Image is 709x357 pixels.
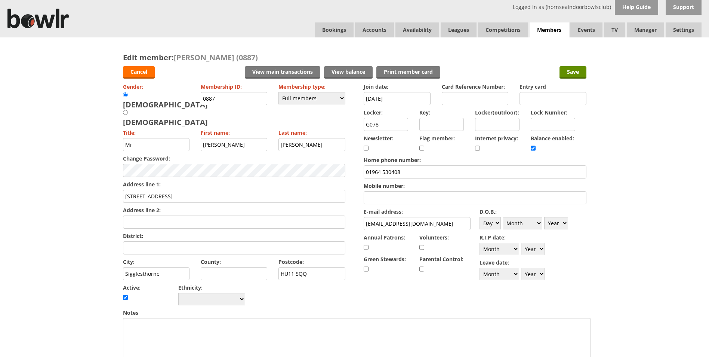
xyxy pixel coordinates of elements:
[123,284,179,291] label: Active:
[201,83,268,90] label: Membership ID:
[123,258,190,265] label: City:
[278,129,345,136] label: Last name:
[478,22,528,37] a: Competitions
[201,258,268,265] label: County:
[123,83,190,90] label: Gender:
[178,284,245,291] label: Ethnicity:
[480,208,586,215] label: D.O.B.:
[201,129,268,136] label: First name:
[520,83,586,90] label: Entry card
[364,256,415,263] label: Green Stewards:
[123,66,155,79] a: Cancel
[123,155,345,162] label: Change Password:
[627,22,664,37] span: Manager
[364,135,419,142] label: Newsletter:
[123,232,345,239] label: District:
[531,135,586,142] label: Balance enabled:
[376,66,440,79] a: Print member card
[123,110,208,127] div: [DEMOGRAPHIC_DATA]
[364,109,408,116] label: Locker:
[475,135,531,142] label: Internet privacy:
[364,156,586,164] label: Home phone number:
[480,234,586,241] label: R.I.P date:
[315,22,354,37] a: Bookings
[666,22,702,37] span: Settings
[324,66,373,79] a: View balance
[364,208,471,215] label: E-mail address:
[355,22,394,37] span: Accounts
[364,182,586,189] label: Mobile number:
[419,135,475,142] label: Flag member:
[395,22,439,37] a: Availability
[364,83,431,90] label: Join date:
[174,52,258,62] span: [PERSON_NAME] (0887)
[419,234,471,241] label: Volunteers:
[480,259,586,266] label: Leave date:
[441,22,477,37] a: Leagues
[123,92,208,110] div: [DEMOGRAPHIC_DATA]
[604,22,625,37] span: TV
[364,234,415,241] label: Annual Patrons:
[419,109,464,116] label: Key:
[530,22,569,38] span: Members
[278,258,345,265] label: Postcode:
[475,109,520,116] label: Locker(outdoor):
[245,66,320,79] a: View main transactions
[123,181,345,188] label: Address line 1:
[278,83,345,90] label: Membership type:
[123,309,586,316] label: Notes
[442,83,509,90] label: Card Reference Number:
[560,66,586,79] input: Save
[570,22,602,37] a: Events
[531,109,575,116] label: Lock Number:
[123,207,345,214] label: Address line 2:
[419,256,471,263] label: Parental Control:
[123,129,190,136] label: Title:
